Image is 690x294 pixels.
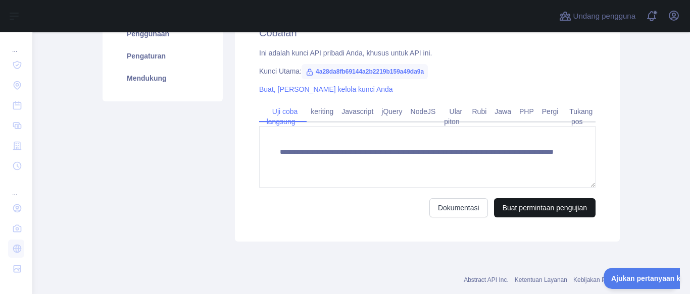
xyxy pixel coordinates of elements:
a: Pengaturan [115,45,211,67]
a: Abstract API Inc. [464,276,509,283]
a: Ketentuan Layanan [515,276,567,283]
button: Buat permintaan pengujian [494,198,596,217]
font: PHP [519,107,534,115]
font: Ular piton [444,107,462,126]
a: Kebijakan Privasi [573,276,620,283]
a: Buat, [PERSON_NAME] kelola kunci Anda [259,85,393,93]
font: Pergi [542,107,559,115]
font: Undang pengguna [573,12,635,20]
iframe: Alihkan Dukungan Pelanggan [604,268,680,289]
font: Buat permintaan pengujian [503,204,587,212]
font: Javascript [341,107,373,115]
font: ... [12,190,17,197]
font: Cobalah [259,27,297,38]
font: Jawa [495,107,511,115]
a: Dokumentasi [429,198,488,217]
font: ... [12,46,17,53]
a: Penggunaan [115,23,211,45]
font: jQuery [381,107,402,115]
font: Penggunaan [127,30,169,38]
font: NodeJS [411,107,436,115]
button: Undang pengguna [557,8,637,24]
font: Tukang pos [569,107,593,126]
font: Mendukung [127,74,167,82]
font: Uji coba langsung [267,107,298,126]
a: Mendukung [115,67,211,89]
font: Kunci Utama: [259,67,302,75]
font: keriting [311,107,333,115]
font: Pengaturan [127,52,166,60]
font: Rubi [472,107,486,115]
font: Dokumentasi [438,204,479,212]
font: 4a28da8fb69144a2b2219b159a49da9a [316,68,424,75]
font: Ajukan pertanyaan kepada kami [8,7,115,15]
font: Ini adalah kunci API pribadi Anda, khusus untuk API ini. [259,49,432,57]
